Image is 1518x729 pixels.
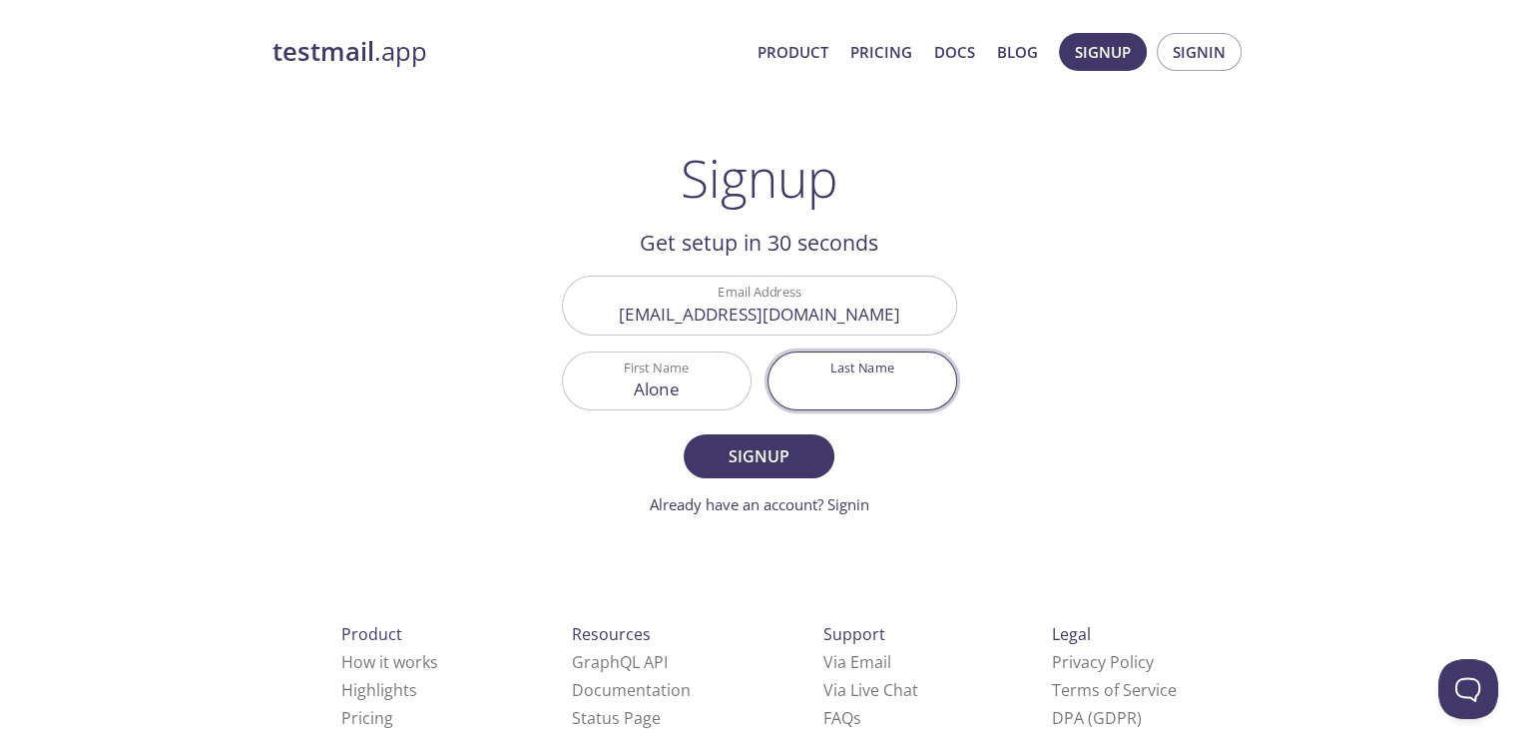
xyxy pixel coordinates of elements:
[572,651,668,673] a: GraphQL API
[341,651,438,673] a: How it works
[823,651,891,673] a: Via Email
[850,39,912,65] a: Pricing
[681,148,838,208] h1: Signup
[341,623,402,645] span: Product
[823,623,885,645] span: Support
[1052,651,1154,673] a: Privacy Policy
[1157,33,1242,71] button: Signin
[562,226,957,260] h2: Get setup in 30 seconds
[823,707,861,729] a: FAQ
[272,35,742,69] a: testmail.app
[572,623,651,645] span: Resources
[853,707,861,729] span: s
[341,707,393,729] a: Pricing
[1052,707,1142,729] a: DPA (GDPR)
[934,39,975,65] a: Docs
[1173,39,1226,65] span: Signin
[572,679,691,701] a: Documentation
[572,707,661,729] a: Status Page
[1438,659,1498,719] iframe: Help Scout Beacon - Open
[1075,39,1131,65] span: Signup
[650,494,869,514] a: Already have an account? Signin
[1052,679,1177,701] a: Terms of Service
[684,434,833,478] button: Signup
[272,34,374,69] strong: testmail
[1059,33,1147,71] button: Signup
[1052,623,1091,645] span: Legal
[341,679,417,701] a: Highlights
[997,39,1038,65] a: Blog
[758,39,828,65] a: Product
[823,679,918,701] a: Via Live Chat
[706,442,811,470] span: Signup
